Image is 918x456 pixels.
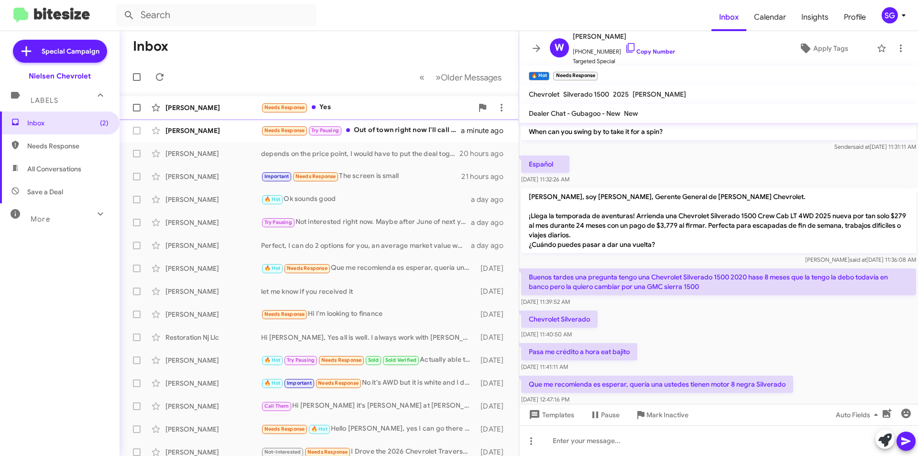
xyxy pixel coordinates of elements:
[13,40,107,63] a: Special Campaign
[287,265,328,271] span: Needs Response
[461,126,511,135] div: a minute ago
[582,406,627,423] button: Pause
[165,378,261,388] div: [PERSON_NAME]
[521,176,569,183] span: [DATE] 11:32:26 AM
[264,311,305,317] span: Needs Response
[264,426,305,432] span: Needs Response
[165,310,261,319] div: [PERSON_NAME]
[573,31,675,42] span: [PERSON_NAME]
[261,171,461,182] div: The screen is small
[711,3,746,31] a: Inbox
[850,256,866,263] span: said at
[529,109,620,118] span: Dealer Chat - Gubagoo - New
[27,187,63,197] span: Save a Deal
[459,149,511,158] div: 20 hours ago
[613,90,629,99] span: 2025
[882,7,898,23] div: SG
[385,357,417,363] span: Sold Verified
[521,331,572,338] span: [DATE] 11:40:50 AM
[521,343,637,360] p: Pasa me crédito a hora eat bajito
[264,127,305,133] span: Needs Response
[261,102,473,113] div: Yes
[471,218,511,227] div: a day ago
[601,406,620,423] span: Pause
[261,423,476,434] div: Hello [PERSON_NAME], yes I can go there [DATE]
[529,72,549,80] small: 🔥 Hot
[471,241,511,250] div: a day ago
[521,156,569,173] p: Español
[264,380,281,386] span: 🔥 Hot
[828,406,889,423] button: Auto Fields
[27,141,109,151] span: Needs Response
[165,103,261,112] div: [PERSON_NAME]
[311,127,339,133] span: Try Pausing
[521,311,598,328] p: Chevrolet Silverado
[295,173,336,179] span: Needs Response
[624,109,638,118] span: New
[264,219,292,225] span: Try Pausing
[261,333,476,342] div: Hi [PERSON_NAME], Yes all is well. I always work with [PERSON_NAME] who does an incredible job ev...
[321,357,362,363] span: Needs Response
[42,46,99,56] span: Special Campaign
[834,143,916,150] span: Sender [DATE] 11:31:11 AM
[165,264,261,273] div: [PERSON_NAME]
[553,72,597,80] small: Needs Response
[261,194,471,205] div: Ok sounds good
[261,263,476,274] div: Que me recomienda es esperar, quería una ustedes tienen motor 8 negra Silverado
[476,401,511,411] div: [DATE]
[261,355,476,366] div: Actually able to make it within the hour. Should be there before 2. Thanks
[521,363,568,370] span: [DATE] 11:41:11 AM
[318,380,359,386] span: Needs Response
[563,90,609,99] span: Silverado 1500
[646,406,688,423] span: Mark Inactive
[264,173,289,179] span: Important
[529,90,559,99] span: Chevrolet
[264,104,305,111] span: Needs Response
[519,406,582,423] button: Templates
[853,143,870,150] span: said at
[794,3,836,31] span: Insights
[774,40,872,57] button: Apply Tags
[476,333,511,342] div: [DATE]
[633,90,686,99] span: [PERSON_NAME]
[476,264,511,273] div: [DATE]
[165,195,261,204] div: [PERSON_NAME]
[307,449,348,455] span: Needs Response
[165,287,261,296] div: [PERSON_NAME]
[165,424,261,434] div: [PERSON_NAME]
[311,426,328,432] span: 🔥 Hot
[261,400,476,412] div: Hi [PERSON_NAME] it's [PERSON_NAME] at [PERSON_NAME] Chevrolet. Adventure season is calling! Leas...
[287,380,312,386] span: Important
[165,356,261,365] div: [PERSON_NAME]
[476,378,511,388] div: [DATE]
[836,406,882,423] span: Auto Fields
[165,333,261,342] div: Restoration Nj Llc
[573,42,675,56] span: [PHONE_NUMBER]
[31,215,50,223] span: More
[27,164,81,174] span: All Conversations
[414,67,430,87] button: Previous
[165,218,261,227] div: [PERSON_NAME]
[521,298,570,305] span: [DATE] 11:39:52 AM
[471,195,511,204] div: a day ago
[165,241,261,250] div: [PERSON_NAME]
[261,125,461,136] div: Out of town right now I'll call when back ..send picture and lease a amount with down payment req...
[261,241,471,250] div: Perfect, I can do 2 options for you, an average market value where I don't have to see the vehicl...
[521,376,793,393] p: Que me recomienda es esperar, quería una ustedes tienen motor 8 negra Silverado
[836,3,874,31] span: Profile
[31,96,58,105] span: Labels
[476,424,511,434] div: [DATE]
[476,287,511,296] div: [DATE]
[368,357,379,363] span: Sold
[27,118,109,128] span: Inbox
[261,378,476,389] div: No it's AWD but it is white and I don't like that color
[261,309,476,320] div: Hi I'm looking to finance
[625,48,675,55] a: Copy Number
[165,401,261,411] div: [PERSON_NAME]
[264,196,281,202] span: 🔥 Hot
[521,268,916,295] p: Buenos tardes una pregunta tengo una Chevrolet Silverado 1500 2020 hase 8 meses que la tengo la d...
[436,71,441,83] span: »
[746,3,794,31] a: Calendar
[527,406,574,423] span: Templates
[476,310,511,319] div: [DATE]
